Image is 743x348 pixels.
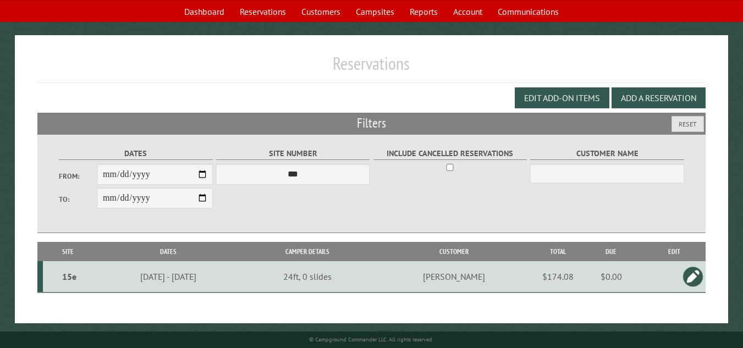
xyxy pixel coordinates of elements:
[515,87,609,108] button: Edit Add-on Items
[216,147,370,160] label: Site Number
[43,242,94,261] th: Site
[59,171,97,181] label: From:
[309,336,433,343] small: © Campground Commander LLC. All rights reserved.
[536,242,580,261] th: Total
[612,87,706,108] button: Add a Reservation
[536,261,580,292] td: $174.08
[372,242,536,261] th: Customer
[373,147,527,160] label: Include Cancelled Reservations
[243,261,372,292] td: 24ft, 0 slides
[93,242,243,261] th: Dates
[349,1,401,22] a: Campsites
[403,1,444,22] a: Reports
[59,194,97,205] label: To:
[672,116,704,132] button: Reset
[580,261,642,292] td: $0.00
[37,113,706,134] h2: Filters
[447,1,489,22] a: Account
[243,242,372,261] th: Camper Details
[96,271,241,282] div: [DATE] - [DATE]
[580,242,642,261] th: Due
[491,1,565,22] a: Communications
[642,242,706,261] th: Edit
[530,147,684,160] label: Customer Name
[47,271,92,282] div: 15e
[372,261,536,292] td: [PERSON_NAME]
[59,147,212,160] label: Dates
[295,1,347,22] a: Customers
[178,1,231,22] a: Dashboard
[37,53,706,83] h1: Reservations
[233,1,293,22] a: Reservations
